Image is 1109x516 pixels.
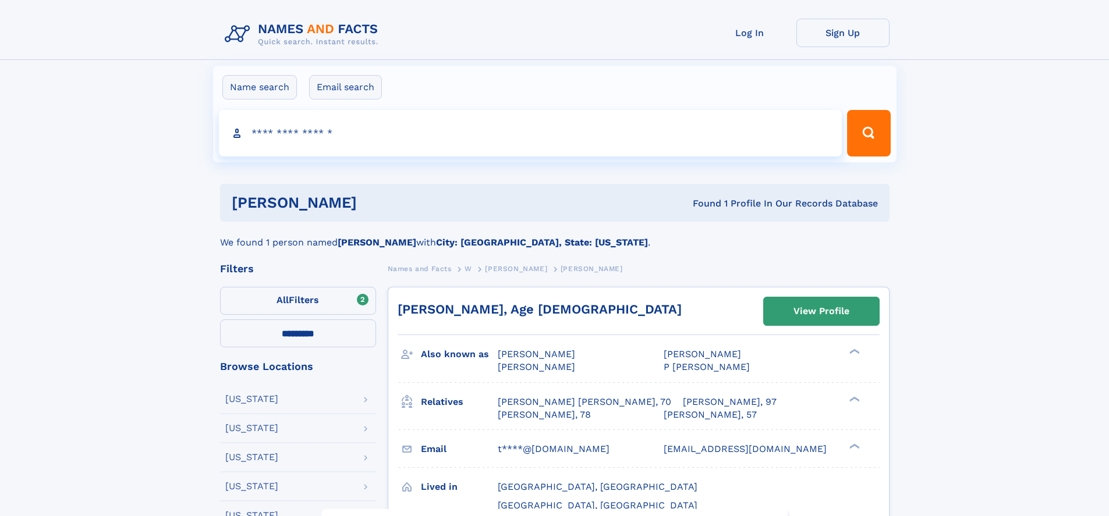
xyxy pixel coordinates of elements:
div: [US_STATE] [225,482,278,491]
button: Search Button [847,110,890,156]
label: Name search [222,75,297,99]
span: [GEOGRAPHIC_DATA], [GEOGRAPHIC_DATA] [498,481,697,492]
h3: Also known as [421,344,498,364]
div: [US_STATE] [225,424,278,433]
a: View Profile [764,297,879,325]
a: Sign Up [796,19,890,47]
b: [PERSON_NAME] [338,237,416,248]
div: ❯ [846,348,860,355]
div: [US_STATE] [225,394,278,404]
div: Found 1 Profile In Our Records Database [525,197,878,210]
a: [PERSON_NAME], 97 [683,396,777,408]
input: search input [219,110,842,156]
div: ❯ [846,442,860,450]
a: [PERSON_NAME], 57 [664,408,757,421]
span: [PERSON_NAME] [498,348,575,360]
a: Log In [703,19,796,47]
a: [PERSON_NAME], 78 [498,408,591,421]
h1: [PERSON_NAME] [232,195,525,210]
span: [GEOGRAPHIC_DATA], [GEOGRAPHIC_DATA] [498,500,697,511]
span: [EMAIL_ADDRESS][DOMAIN_NAME] [664,443,827,454]
a: [PERSON_NAME] [485,261,547,276]
div: We found 1 person named with . [220,222,890,250]
span: W [465,265,472,273]
a: [PERSON_NAME], Age [DEMOGRAPHIC_DATA] [398,302,682,316]
div: Filters [220,264,376,274]
label: Email search [309,75,382,99]
a: Names and Facts [388,261,452,276]
span: All [277,294,289,305]
label: Filters [220,287,376,315]
span: P [PERSON_NAME] [664,361,750,372]
span: [PERSON_NAME] [561,265,623,273]
div: ❯ [846,395,860,403]
span: [PERSON_NAME] [498,361,575,372]
h3: Email [421,439,498,459]
div: [US_STATE] [225,453,278,462]
h3: Lived in [421,477,498,497]
h3: Relatives [421,392,498,412]
a: [PERSON_NAME] [PERSON_NAME], 70 [498,396,671,408]
img: Logo Names and Facts [220,19,388,50]
span: [PERSON_NAME] [664,348,741,360]
div: View Profile [793,298,849,325]
span: [PERSON_NAME] [485,265,547,273]
b: City: [GEOGRAPHIC_DATA], State: [US_STATE] [436,237,648,248]
div: Browse Locations [220,361,376,372]
a: W [465,261,472,276]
